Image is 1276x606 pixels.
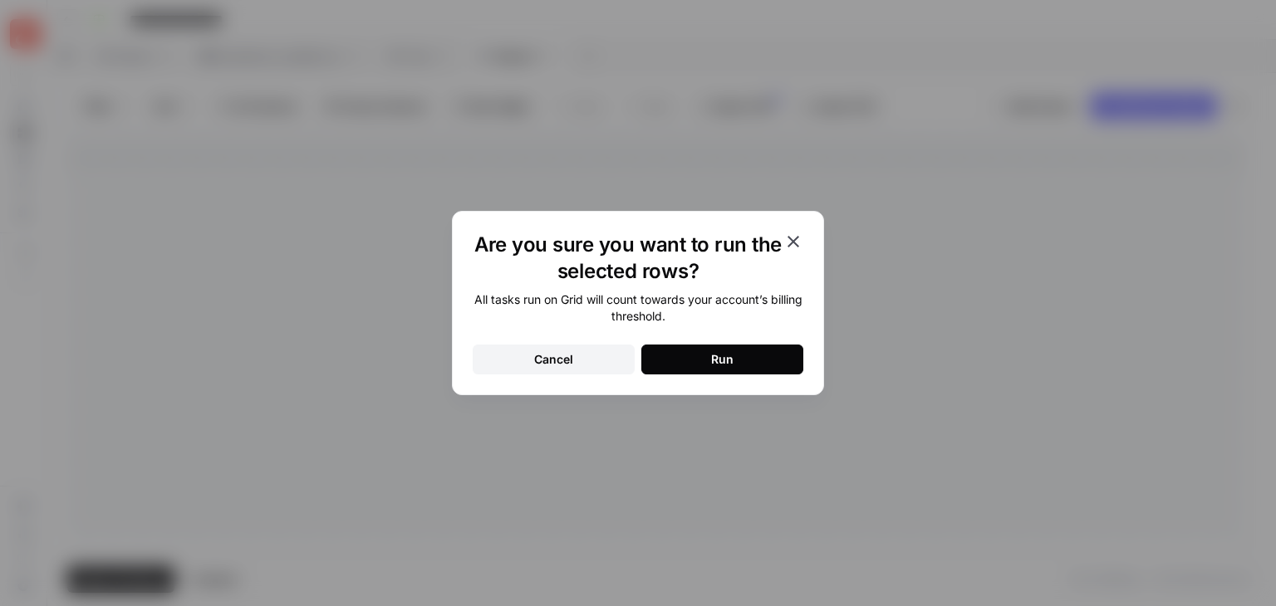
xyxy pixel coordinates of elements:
button: Run [641,345,803,374]
div: Run [711,351,734,368]
div: Cancel [534,351,573,368]
button: Cancel [473,345,635,374]
div: All tasks run on Grid will count towards your account’s billing threshold. [473,291,803,325]
h1: Are you sure you want to run the selected rows? [473,232,783,285]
